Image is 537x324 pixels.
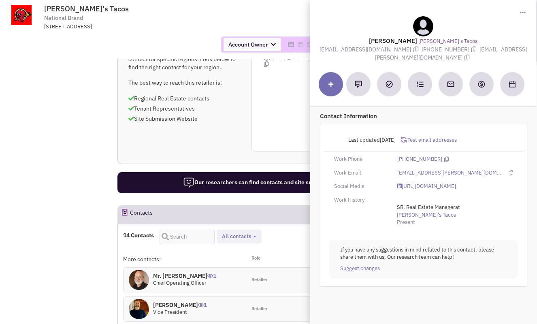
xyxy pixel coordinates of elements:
div: Work History [329,196,392,204]
span: [PHONE_NUMBER] [422,46,479,53]
p: National Brands often have people to contact for specific regions. Look below to find the right c... [128,47,241,71]
div: [STREET_ADDRESS] [44,23,256,31]
h4: 14 Contacts [123,232,154,239]
img: Please add to your accounts [297,41,304,48]
span: [PHONE_NUMBER] [262,54,364,67]
a: [PHONE_NUMBER] [397,156,442,163]
img: Create a deal [477,80,486,88]
span: Present [397,219,415,226]
span: 1 [207,266,216,279]
img: Add a Task [386,81,393,88]
img: teammate.png [413,16,433,36]
p: Regional Real Estate contacts [128,94,241,102]
div: Work Phone [329,156,392,163]
img: icon-UserInteraction.png [207,274,213,278]
span: Account Owner [224,38,281,51]
img: Add a note [355,81,362,88]
span: Test email addresses [407,136,457,143]
img: Send an email [447,80,455,88]
a: Suggest changes [340,265,380,273]
h4: Mr. [PERSON_NAME] [153,272,216,279]
img: icon-researcher-20.png [183,177,194,188]
p: If you have any suggestions in mind related to this contact, please share them with us, Our resea... [340,246,507,261]
img: _gdSKYnITEWIBWzI6mIRmQ.jpg [129,270,149,290]
a: [EMAIL_ADDRESS][PERSON_NAME][DOMAIN_NAME] [397,169,504,177]
a: [PERSON_NAME]'s Tacos [397,211,456,219]
div: Role [246,255,308,263]
span: SR. Real Estate Manager [397,204,455,211]
img: Schedule a Meeting [509,81,516,87]
h2: Contacts [130,206,153,224]
img: icon-UserInteraction.png [198,303,204,307]
span: at [397,204,460,218]
span: Our researchers can find contacts and site submission requirements [183,179,372,186]
lable: [PERSON_NAME] [369,37,417,45]
p: Site Submission Website [128,115,241,123]
div: More contacts: [123,255,246,263]
p: Tenant Representatives [128,104,241,113]
span: Retailer [251,306,267,312]
input: Search [160,230,215,244]
span: 1 [198,295,207,309]
p: The best way to reach this retailer is: [128,79,241,87]
div: Social Media [329,183,392,190]
span: [PERSON_NAME]'s Tacos [44,4,129,13]
span: [EMAIL_ADDRESS][DOMAIN_NAME] [320,46,422,53]
span: All contacts [222,233,251,240]
button: All contacts [219,232,259,241]
p: Contact Information [320,112,527,120]
span: Chief Operating Officer [153,279,207,286]
a: [PERSON_NAME]'s Tacos [418,38,477,45]
span: Retailer [251,277,267,283]
div: Work Email [329,169,392,177]
div: Territories [307,255,369,263]
a: [URL][DOMAIN_NAME] [397,183,456,190]
div: Last updated [329,132,401,148]
img: Subscribe to a cadence [416,81,424,88]
img: Please add to your accounts [307,41,313,48]
img: WOlHTckHLkqrgC8xd1vwXQ.jpg [129,299,149,319]
h4: [PERSON_NAME] [153,301,207,309]
span: National Brand [44,14,83,22]
span: Vice President [153,309,187,315]
span: [DATE] [380,136,396,143]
